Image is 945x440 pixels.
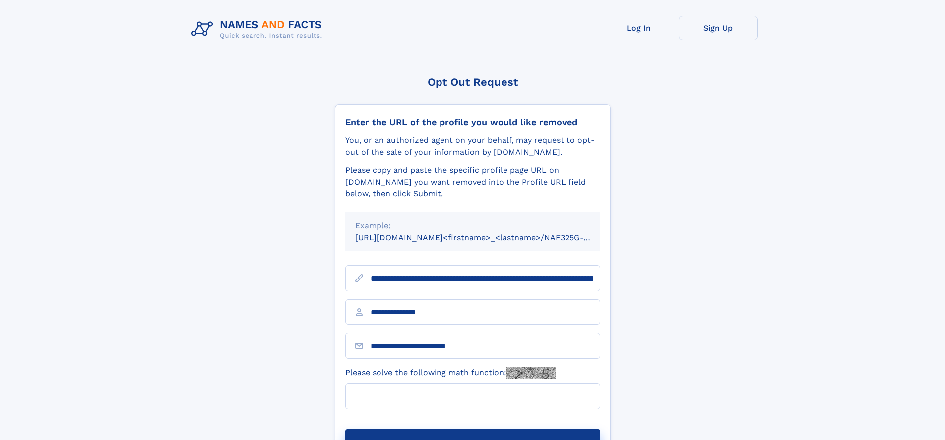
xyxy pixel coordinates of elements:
div: Opt Out Request [335,76,611,88]
div: Please copy and paste the specific profile page URL on [DOMAIN_NAME] you want removed into the Pr... [345,164,600,200]
div: Enter the URL of the profile you would like removed [345,117,600,127]
div: You, or an authorized agent on your behalf, may request to opt-out of the sale of your informatio... [345,134,600,158]
small: [URL][DOMAIN_NAME]<firstname>_<lastname>/NAF325G-xxxxxxxx [355,233,619,242]
label: Please solve the following math function: [345,367,556,379]
img: Logo Names and Facts [188,16,330,43]
a: Sign Up [679,16,758,40]
div: Example: [355,220,590,232]
a: Log In [599,16,679,40]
